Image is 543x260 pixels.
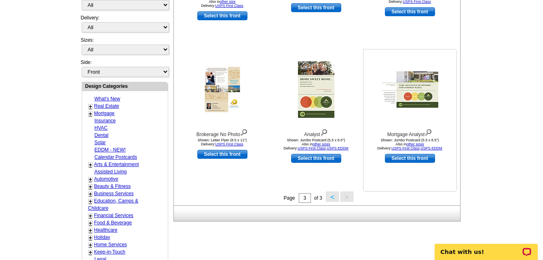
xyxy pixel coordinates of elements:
[366,127,454,138] div: Mortgage Analyst
[94,111,115,116] a: Mortgage
[420,146,442,150] a: USPS EDDM
[283,195,295,201] span: Page
[81,36,168,59] div: Sizes:
[95,96,120,102] a: What's New
[89,111,92,117] a: +
[89,249,92,256] a: +
[298,146,326,150] a: USPS First Class
[291,154,341,163] a: use this design
[95,118,116,124] a: Insurance
[89,213,92,219] a: +
[94,234,110,240] a: Holiday
[94,227,118,233] a: Healthcare
[385,7,435,16] a: use this design
[89,183,92,190] a: +
[89,242,92,248] a: +
[95,154,137,160] a: Calendar Postcards
[382,71,438,108] img: Mortgage Analyst
[89,191,92,197] a: +
[272,127,361,138] div: Analyst
[240,127,248,136] img: view design details
[215,4,243,8] a: USPS First Class
[95,132,109,138] a: Dental
[425,127,432,136] img: view design details
[366,138,454,150] div: Shown: Jumbo Postcard (5.5 x 8.5") Delivery: ,
[197,150,247,159] a: use this design
[89,234,92,241] a: +
[406,142,424,146] a: other sizes
[89,227,92,234] a: +
[89,198,92,205] a: +
[272,138,361,150] div: Shown: Jumbo Postcard (5.5 x 8.5") Delivery: ,
[95,147,126,153] a: EDDM - NEW!
[340,192,353,202] button: >
[82,82,168,90] div: Design Categories
[385,154,435,163] a: use this design
[391,146,420,150] a: USPS First Class
[205,67,240,112] img: Brokerage No Photo
[89,176,92,183] a: +
[94,162,139,167] a: Arts & Entertainment
[429,234,543,260] iframe: LiveChat chat widget
[81,59,168,78] div: Side:
[89,162,92,168] a: +
[197,11,247,20] a: use this design
[178,138,267,146] div: Shown: Letter Flyer (8.5 x 11") Delivery:
[215,142,243,146] a: USPS First Class
[89,103,92,110] a: +
[314,195,322,201] span: of 3
[95,125,108,131] a: HVAC
[88,198,138,211] a: Education, Camps & Childcare
[94,103,119,109] a: Real Estate
[94,183,131,189] a: Beauty & Fitness
[291,3,341,12] a: use this design
[298,61,334,118] img: Analyst
[178,127,267,138] div: Brokerage No Photo
[94,220,132,226] a: Food & Beverage
[81,14,168,36] div: Delivery:
[326,192,339,202] button: <
[89,220,92,226] a: +
[94,242,127,247] a: Home Services
[94,191,134,196] a: Business Services
[94,176,118,182] a: Automotive
[94,249,125,255] a: Keep-in-Touch
[320,127,328,136] img: view design details
[95,169,127,175] a: Assisted Living
[313,142,330,146] a: other sizes
[327,146,349,150] a: USPS EDDM
[302,142,330,146] span: Also in
[95,140,106,145] a: Solar
[395,142,424,146] span: Also in
[94,213,133,218] a: Financial Services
